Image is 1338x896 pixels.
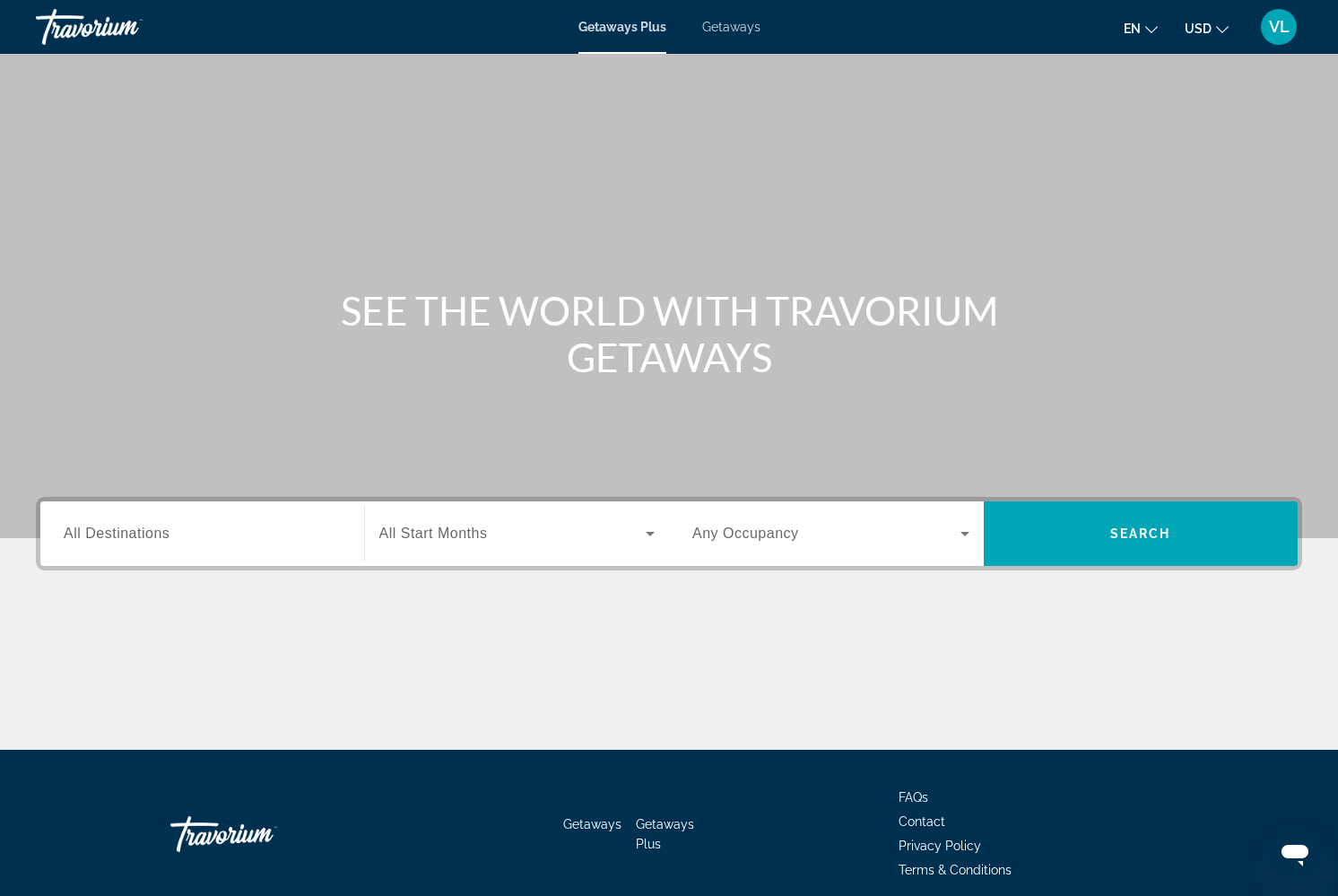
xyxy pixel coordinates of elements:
[636,817,694,851] a: Getaways Plus
[333,287,1005,380] h1: SEE THE WORLD WITH TRAVORIUM GETAWAYS
[1255,8,1302,46] button: User Menu
[899,814,945,829] a: Contact
[578,20,666,34] a: Getaways Plus
[899,863,1012,877] a: Terms & Conditions
[702,20,760,34] a: Getaways
[1185,15,1229,41] button: Change currency
[563,817,621,831] a: Getaways
[1266,824,1324,882] iframe: Button to launch messaging window
[899,790,928,805] a: FAQs
[1124,22,1141,36] span: en
[1110,526,1171,541] span: Search
[1269,18,1290,36] span: VL
[692,526,799,541] span: Any Occupancy
[1124,15,1158,41] button: Change language
[40,501,1298,566] div: Search widget
[899,839,981,853] a: Privacy Policy
[1185,22,1212,36] span: USD
[170,807,350,861] a: Travorium
[36,4,215,50] a: Travorium
[984,501,1299,566] button: Search
[379,526,488,541] span: All Start Months
[64,526,169,541] span: All Destinations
